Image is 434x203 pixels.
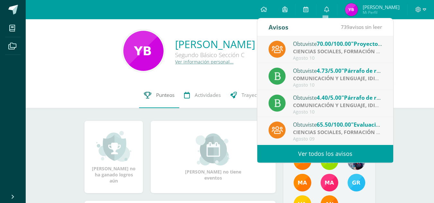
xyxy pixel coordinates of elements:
img: 42b20c7ee2a83a286e9c940f0d3758f4.png [123,31,164,71]
span: Trayectoria [242,92,267,98]
div: [PERSON_NAME] no tiene eventos [181,133,245,181]
div: | Evaluación [293,129,382,136]
div: Agosto 10 [293,109,382,115]
span: "Proyecto final" [351,40,394,47]
strong: COMUNICACIÓN Y LENGUAJE, IDIOMA ESPAÑOL [293,102,412,109]
img: 59e72a68a568efa0ca96a229a5bce4d8.png [345,3,358,16]
span: Actividades [195,92,221,98]
a: Actividades [179,82,226,108]
span: "Párrafo de resumen (TID)" [341,67,414,74]
a: Ver todos los avisos [257,145,393,163]
div: Agosto 09 [293,136,382,142]
img: event_small.png [196,133,231,165]
span: [PERSON_NAME] [363,4,400,10]
span: avisos sin leer [341,23,382,30]
a: Trayectoria [226,82,272,108]
span: Mi Perfil [363,10,400,15]
a: [PERSON_NAME] [PERSON_NAME] [175,37,338,51]
span: 70.00/100.00 [317,40,351,47]
strong: COMUNICACIÓN Y LENGUAJE, IDIOMA ESPAÑOL [293,75,412,82]
div: Obtuviste en [293,120,382,129]
img: b7ce7144501556953be3fc0a459761b8.png [348,174,365,191]
div: Obtuviste en [293,93,382,102]
a: Punteos [139,82,179,108]
span: "Evaluación final" [351,121,399,128]
span: Punteos [156,92,174,98]
span: 4.73/5.00 [317,67,341,74]
span: 65.50/100.00 [317,121,351,128]
img: 560278503d4ca08c21e9c7cd40ba0529.png [294,174,311,191]
div: Segundo Básico Sección C [175,51,338,59]
div: Agosto 10 [293,82,382,88]
span: "Párrafo de resumen (TID)" [341,94,414,101]
div: | Proyecto final [293,48,382,55]
a: Ver información personal... [175,59,234,65]
span: 739 [341,23,350,30]
div: Avisos [269,18,288,36]
div: Obtuviste en [293,39,382,48]
div: Obtuviste en [293,66,382,75]
div: | Proyecto de práctica [293,102,382,109]
div: | Proyecto de práctica [293,75,382,82]
div: Agosto 10 [293,55,382,61]
img: achievement_small.png [96,130,131,162]
span: 4.40/5.00 [317,94,341,101]
img: 7766054b1332a6085c7723d22614d631.png [321,174,338,191]
div: [PERSON_NAME] no ha ganado logros aún [91,130,137,184]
